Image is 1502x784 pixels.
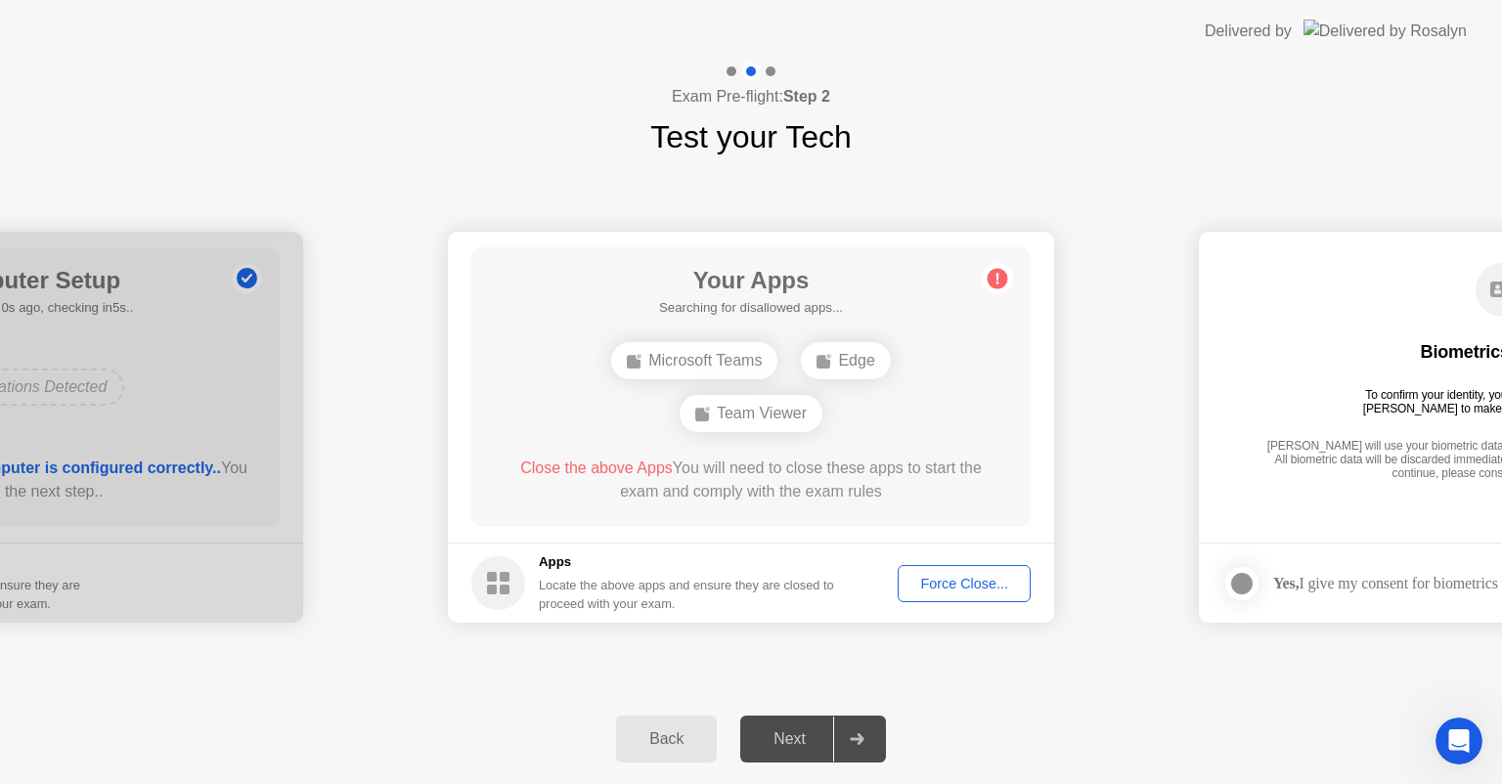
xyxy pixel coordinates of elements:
[659,263,843,298] h1: Your Apps
[588,8,625,45] button: Collapse window
[539,552,835,572] h5: Apps
[783,88,830,105] b: Step 2
[616,716,717,762] button: Back
[650,113,852,160] h1: Test your Tech
[746,730,833,748] div: Next
[680,395,822,432] div: Team Viewer
[1303,20,1467,42] img: Delivered by Rosalyn
[611,342,777,379] div: Microsoft Teams
[1205,20,1292,43] div: Delivered by
[500,457,1003,503] div: You will need to close these apps to start the exam and comply with the exam rules
[740,716,886,762] button: Next
[905,576,1024,591] div: Force Close...
[672,85,830,109] h4: Exam Pre-flight:
[622,730,711,748] div: Back
[659,298,843,318] h5: Searching for disallowed apps...
[801,342,890,379] div: Edge
[539,576,835,613] div: Locate the above apps and ensure they are closed to proceed with your exam.
[1273,575,1299,591] strong: Yes,
[13,8,50,45] button: go back
[898,565,1031,602] button: Force Close...
[1436,718,1482,764] iframe: Intercom live chat
[625,8,660,43] div: Close
[520,459,673,476] span: Close the above Apps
